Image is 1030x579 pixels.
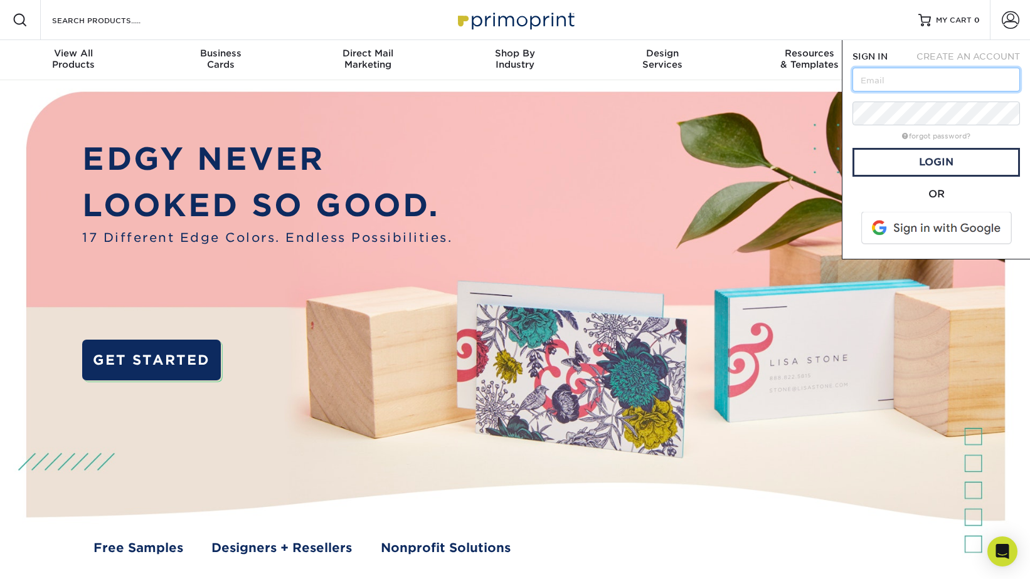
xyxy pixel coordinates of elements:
[902,132,970,140] a: forgot password?
[442,40,589,80] a: Shop ByIndustry
[381,539,511,558] a: Nonprofit Solutions
[147,48,295,59] span: Business
[82,340,220,380] a: GET STARTED
[588,40,736,80] a: DesignServices
[294,48,442,70] div: Marketing
[916,51,1020,61] span: CREATE AN ACCOUNT
[294,40,442,80] a: Direct MailMarketing
[852,68,1020,91] input: Email
[82,136,452,182] p: EDGY NEVER
[147,48,295,70] div: Cards
[452,6,578,33] img: Primoprint
[852,51,888,61] span: SIGN IN
[987,536,1017,566] div: Open Intercom Messenger
[736,48,883,70] div: & Templates
[936,15,972,26] span: MY CART
[588,48,736,59] span: Design
[442,48,589,70] div: Industry
[736,40,883,80] a: Resources& Templates
[852,148,1020,177] a: Login
[852,187,1020,202] div: OR
[211,539,352,558] a: Designers + Resellers
[294,48,442,59] span: Direct Mail
[588,48,736,70] div: Services
[974,16,980,24] span: 0
[736,48,883,59] span: Resources
[147,40,295,80] a: BusinessCards
[82,229,452,248] span: 17 Different Edge Colors. Endless Possibilities.
[82,182,452,229] p: LOOKED SO GOOD.
[51,13,173,28] input: SEARCH PRODUCTS.....
[442,48,589,59] span: Shop By
[93,539,183,558] a: Free Samples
